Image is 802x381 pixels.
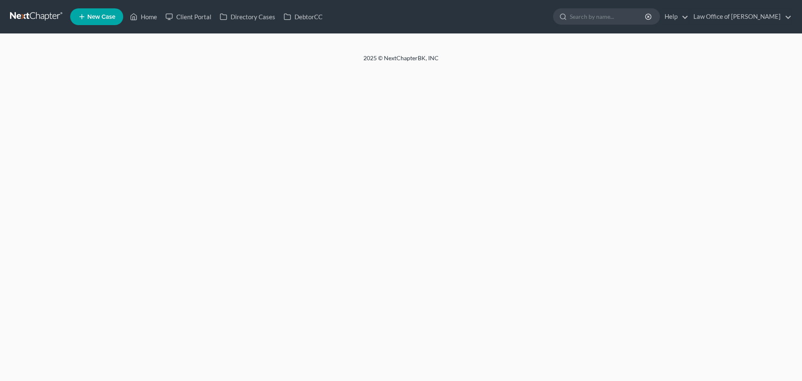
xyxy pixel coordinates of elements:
a: Home [126,9,161,24]
a: DebtorCC [279,9,327,24]
span: New Case [87,14,115,20]
a: Help [660,9,688,24]
a: Client Portal [161,9,216,24]
input: Search by name... [570,9,646,24]
div: 2025 © NextChapterBK, INC [163,54,639,69]
a: Law Office of [PERSON_NAME] [689,9,792,24]
a: Directory Cases [216,9,279,24]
